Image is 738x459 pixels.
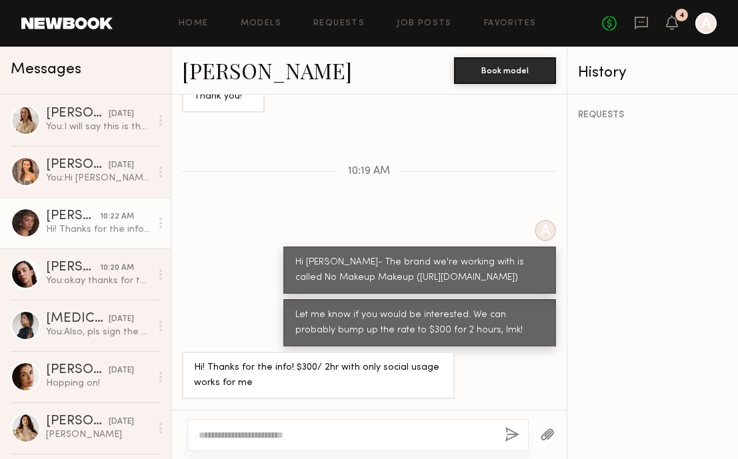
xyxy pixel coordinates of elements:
[109,159,134,172] div: [DATE]
[194,89,253,105] div: Thank you!
[46,274,151,287] div: You: okay thanks for the call & appreciate trying to make it work. We'll def reach out for the ne...
[179,19,209,28] a: Home
[46,326,151,338] div: You: Also, pls sign the NDA when you can!
[46,172,151,185] div: You: Hi [PERSON_NAME]- Hope you're well! I have another shoot coming up for a beauty brand on 10/...
[182,56,352,85] a: [PERSON_NAME]
[348,166,390,177] span: 10:19 AM
[578,65,727,81] div: History
[46,261,100,274] div: [PERSON_NAME]
[484,19,537,28] a: Favorites
[578,111,727,120] div: REQUESTS
[46,377,151,390] div: Hopping on!
[454,57,556,84] button: Book model
[46,210,100,223] div: [PERSON_NAME]
[100,262,134,274] div: 10:20 AM
[679,12,685,19] div: 4
[109,364,134,377] div: [DATE]
[109,313,134,326] div: [DATE]
[100,211,134,223] div: 10:22 AM
[46,159,109,172] div: [PERSON_NAME]
[46,428,151,441] div: [PERSON_NAME]
[109,416,134,428] div: [DATE]
[241,19,281,28] a: Models
[109,108,134,121] div: [DATE]
[46,223,151,236] div: Hi! Thanks for the info! $300/ 2hr with only social usage works for me
[46,415,109,428] div: [PERSON_NAME]
[11,62,81,77] span: Messages
[46,121,151,133] div: You: I will say this is the first shoot of more to come - so if it's worth it to start working wi...
[46,312,109,326] div: [MEDICAL_DATA][PERSON_NAME]
[46,107,109,121] div: [PERSON_NAME]
[313,19,365,28] a: Requests
[397,19,452,28] a: Job Posts
[295,308,544,338] div: Let me know if you would be interested. We can probably bump up the rate to $300 for 2 hours, lmk!
[295,255,544,286] div: Hi [PERSON_NAME]- The brand we're working with is called No Makeup Makeup ([URL][DOMAIN_NAME])
[695,13,717,34] a: A
[454,64,556,75] a: Book model
[46,364,109,377] div: [PERSON_NAME]
[194,360,443,391] div: Hi! Thanks for the info! $300/ 2hr with only social usage works for me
